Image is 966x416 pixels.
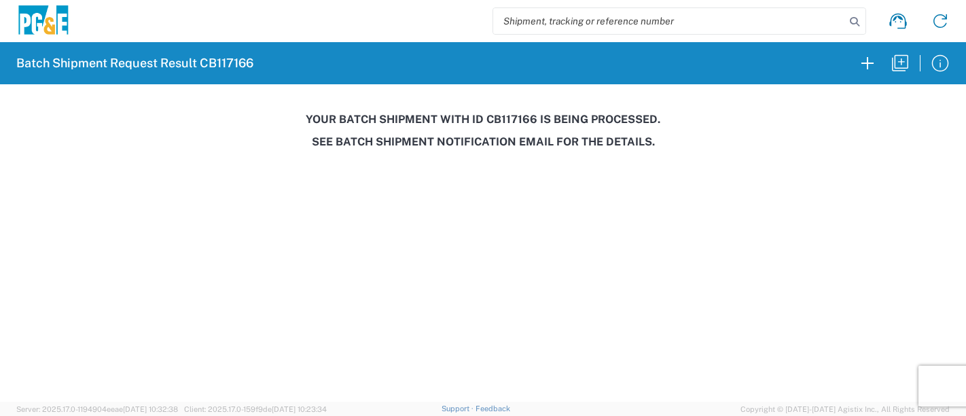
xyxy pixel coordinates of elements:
h3: Your batch shipment with id CB117166 is being processed. [10,113,956,126]
a: Feedback [476,404,510,413]
a: Support [442,404,476,413]
span: Server: 2025.17.0-1194904eeae [16,405,178,413]
span: Client: 2025.17.0-159f9de [184,405,327,413]
span: [DATE] 10:23:34 [272,405,327,413]
h3: See Batch Shipment Notification email for the details. [10,135,956,148]
span: [DATE] 10:32:38 [123,405,178,413]
img: pge [16,5,71,37]
input: Shipment, tracking or reference number [493,8,845,34]
h2: Batch Shipment Request Result CB117166 [16,55,253,71]
span: Copyright © [DATE]-[DATE] Agistix Inc., All Rights Reserved [740,403,950,415]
